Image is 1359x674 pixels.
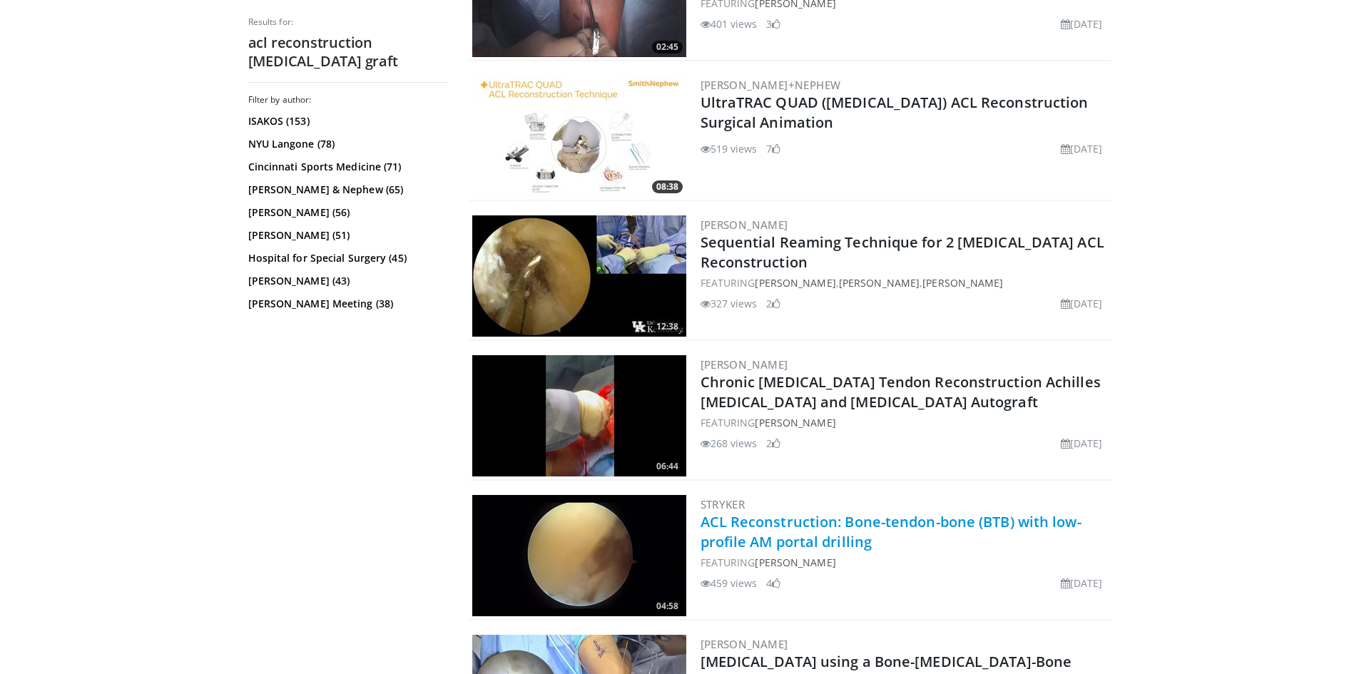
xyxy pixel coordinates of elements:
span: 02:45 [652,41,683,53]
img: 3f93c4f4-1cd8-4ddd-8d31-b4fae3ac52ad.300x170_q85_crop-smart_upscale.jpg [472,355,686,476]
a: NYU Langone (78) [248,137,444,151]
li: 459 views [701,576,758,591]
a: Sequential Reaming Technique for 2 [MEDICAL_DATA] ACL Reconstruction [701,233,1104,272]
a: ISAKOS (153) [248,114,444,128]
a: [PERSON_NAME] Meeting (38) [248,297,444,311]
li: 2 [766,296,780,311]
li: 7 [766,141,780,156]
a: 12:38 [472,215,686,337]
a: 04:58 [472,495,686,616]
a: [PERSON_NAME] [701,357,788,372]
li: 401 views [701,16,758,31]
span: 08:38 [652,180,683,193]
a: 08:38 [472,76,686,197]
li: [DATE] [1061,141,1103,156]
span: 06:44 [652,460,683,473]
img: be68afc5-5bc4-46ec-a9b0-23f64f3076cb.300x170_q85_crop-smart_upscale.jpg [472,76,686,197]
a: [PERSON_NAME] (51) [248,228,444,242]
img: 5a82115f-fd17-4cfd-97fb-8837b79ce255.300x170_q85_crop-smart_upscale.jpg [472,215,686,337]
li: [DATE] [1061,296,1103,311]
span: 12:38 [652,320,683,333]
div: FEATURING [701,415,1109,430]
div: FEATURING , , [701,275,1109,290]
a: [PERSON_NAME] [701,637,788,651]
li: 3 [766,16,780,31]
li: [DATE] [1061,16,1103,31]
a: Hospital for Special Surgery (45) [248,251,444,265]
a: [PERSON_NAME] [701,218,788,232]
li: 268 views [701,436,758,451]
a: Stryker [701,497,745,511]
li: 2 [766,436,780,451]
p: Results for: [248,16,448,28]
li: [DATE] [1061,436,1103,451]
a: 06:44 [472,355,686,476]
a: [PERSON_NAME]+Nephew [701,78,841,92]
a: [PERSON_NAME] [755,276,835,290]
a: Cincinnati Sports Medicine (71) [248,160,444,174]
a: [PERSON_NAME] [755,556,835,569]
a: UltraTRAC QUAD ([MEDICAL_DATA]) ACL Reconstruction Surgical Animation [701,93,1089,132]
a: [PERSON_NAME] & Nephew (65) [248,183,444,197]
li: 327 views [701,296,758,311]
h3: Filter by author: [248,94,448,106]
li: 519 views [701,141,758,156]
img: 78fc7ad7-5db7-45e0-8a2f-6e370d7522f6.300x170_q85_crop-smart_upscale.jpg [472,495,686,616]
a: Chronic [MEDICAL_DATA] Tendon Reconstruction Achilles [MEDICAL_DATA] and [MEDICAL_DATA] Autograft [701,372,1101,412]
h2: acl reconstruction [MEDICAL_DATA] graft [248,34,448,71]
li: [DATE] [1061,576,1103,591]
a: [PERSON_NAME] [922,276,1003,290]
div: FEATURING [701,555,1109,570]
a: [PERSON_NAME] [755,416,835,429]
li: 4 [766,576,780,591]
a: [PERSON_NAME] (56) [248,205,444,220]
a: [PERSON_NAME] (43) [248,274,444,288]
a: [PERSON_NAME] [839,276,920,290]
a: ACL Reconstruction: Bone-tendon-bone (BTB) with low-profile AM portal drilling [701,512,1081,551]
span: 04:58 [652,600,683,613]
